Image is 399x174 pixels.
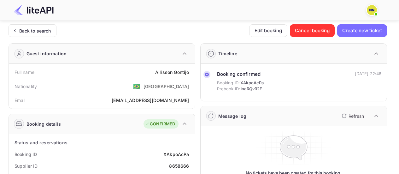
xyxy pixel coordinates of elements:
[15,97,26,104] div: Email
[355,71,382,77] div: [DATE] 22:46
[112,97,189,104] div: [EMAIL_ADDRESS][DOMAIN_NAME]
[217,80,240,86] span: Booking ID:
[163,151,189,158] div: XAkpoAcPa
[217,86,240,92] span: Prebook ID:
[241,86,262,92] span: inaRQvR2F
[15,69,34,75] div: Full name
[145,121,175,127] div: CONFIRMED
[218,50,237,57] div: Timeline
[14,5,54,15] img: LiteAPI Logo
[169,163,189,169] div: 8658666
[217,71,264,78] div: Booking confirmed
[19,27,51,34] div: Back to search
[218,113,247,119] div: Message log
[349,113,364,119] p: Refresh
[367,5,377,15] img: N/A N/A
[15,163,38,169] div: Supplier ID
[26,50,67,57] div: Guest information
[240,80,264,86] span: XAkpoAcPa
[133,81,140,92] span: United States
[249,24,287,37] button: Edit booking
[338,111,367,121] button: Refresh
[15,151,37,158] div: Booking ID
[337,24,387,37] button: Create new ticket
[290,24,335,37] button: Cancel booking
[15,83,37,90] div: Nationality
[144,83,189,90] div: [GEOGRAPHIC_DATA]
[15,139,67,146] div: Status and reservations
[26,121,61,127] div: Booking details
[155,69,189,75] div: Allisson Gontijo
